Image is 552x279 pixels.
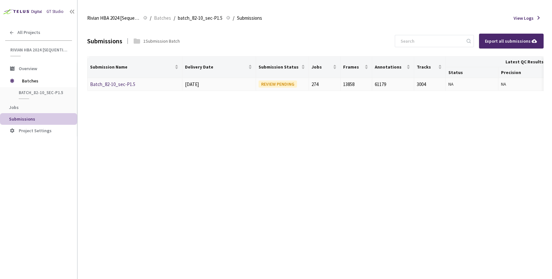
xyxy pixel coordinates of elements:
span: Submissions [237,14,262,22]
a: Batch_82-10_sec-P1.5 [90,81,135,87]
span: Frames [343,64,363,70]
th: Precision [498,67,551,78]
span: batch_82-10_sec-P1.5 [178,14,222,22]
div: 13858 [343,80,369,88]
a: Batches [153,14,172,21]
span: View Logs [514,15,534,22]
div: NA [501,80,548,88]
span: Project Settings [19,128,52,134]
th: Annotations [372,57,414,78]
span: Overview [19,66,37,71]
div: [DATE] [185,80,253,88]
span: Batches [22,74,66,87]
div: 3004 [417,80,443,88]
span: All Projects [17,30,40,35]
div: NA [448,80,496,88]
li: / [174,14,175,22]
span: Submission Status [259,64,300,70]
span: Jobs [312,64,332,70]
input: Search [397,35,465,47]
span: Submissions [9,116,35,122]
th: Submission Name [87,57,182,78]
span: Annotations [375,64,405,70]
th: Tracks [414,57,446,78]
div: 61179 [375,80,412,88]
span: batch_82-10_sec-P1.5 [19,90,66,95]
div: 274 [312,80,338,88]
div: GT Studio [46,8,64,15]
div: Submissions [87,36,122,46]
th: Delivery Date [182,57,256,78]
span: Submission Name [90,64,173,70]
div: REVIEW PENDING [259,80,297,88]
span: Jobs [9,104,19,110]
li: / [233,14,234,22]
th: Frames [341,57,372,78]
div: Export all submissions [485,38,538,45]
span: Tracks [417,64,437,70]
span: Batches [154,14,171,22]
li: / [150,14,151,22]
span: Rivian HBA 2024 [Sequential] [10,47,68,53]
div: 1 Submission Batch [143,38,180,45]
span: Delivery Date [185,64,247,70]
th: Submission Status [256,57,309,78]
th: Jobs [309,57,341,78]
th: Status [446,67,498,78]
span: Rivian HBA 2024 [Sequential] [87,14,139,22]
